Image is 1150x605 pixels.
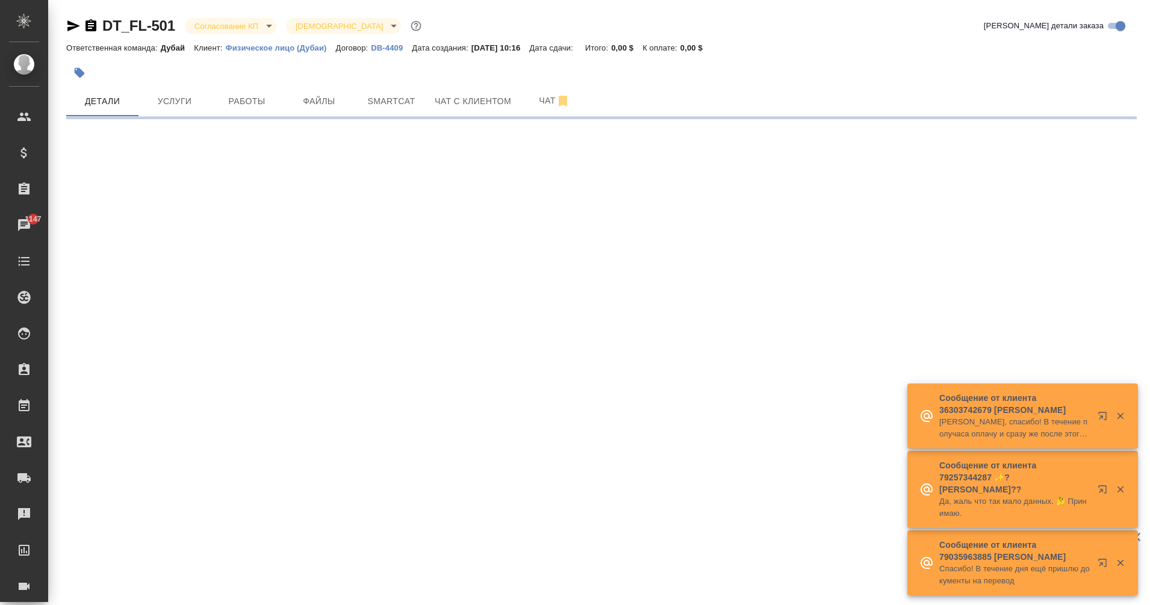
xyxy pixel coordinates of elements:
[939,416,1090,440] p: [PERSON_NAME], спасибо! В течение получаса оплачу и сразу же после этого вышлю сканы
[984,20,1104,32] span: [PERSON_NAME] детали заказа
[17,213,48,225] span: 1147
[185,18,276,34] div: Согласование КП
[680,43,712,52] p: 0,00 $
[642,43,680,52] p: К оплате:
[218,94,276,109] span: Работы
[1090,551,1119,580] button: Открыть в новой вкладке
[161,43,194,52] p: Дубай
[408,18,424,34] button: Доп статусы указывают на важность/срочность заказа
[66,43,161,52] p: Ответственная команда:
[1090,477,1119,506] button: Открыть в новой вкладке
[939,563,1090,587] p: Спасибо! В течение дня ещё пришлю документы на перевод
[336,43,371,52] p: Договор:
[73,94,131,109] span: Детали
[1108,557,1133,568] button: Закрыть
[1108,411,1133,421] button: Закрыть
[585,43,611,52] p: Итого:
[1090,404,1119,433] button: Открыть в новой вкладке
[529,43,576,52] p: Дата сдачи:
[412,43,471,52] p: Дата создания:
[191,21,262,31] button: Согласование КП
[3,210,45,240] a: 1147
[611,43,642,52] p: 0,00 $
[84,19,98,33] button: Скопировать ссылку
[371,42,412,52] a: DB-4409
[939,459,1090,495] p: Сообщение от клиента 79257344287 ✨?[PERSON_NAME]??
[66,60,93,86] button: Добавить тэг
[146,94,204,109] span: Услуги
[1108,484,1133,495] button: Закрыть
[939,539,1090,563] p: Сообщение от клиента 79035963885 [PERSON_NAME]
[362,94,420,109] span: Smartcat
[292,21,387,31] button: [DEMOGRAPHIC_DATA]
[290,94,348,109] span: Файлы
[939,495,1090,520] p: Да, жаль что так мало данных. 🤔 Принимаю.
[939,392,1090,416] p: Сообщение от клиента 36303742679 [PERSON_NAME]
[556,94,570,108] svg: Отписаться
[286,18,401,34] div: Согласование КП
[194,43,225,52] p: Клиент:
[66,19,81,33] button: Скопировать ссылку для ЯМессенджера
[226,42,336,52] a: Физическое лицо (Дубаи)
[435,94,511,109] span: Чат с клиентом
[102,17,175,34] a: DT_FL-501
[371,43,412,52] p: DB-4409
[471,43,530,52] p: [DATE] 10:16
[526,93,583,108] span: Чат
[226,43,336,52] p: Физическое лицо (Дубаи)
